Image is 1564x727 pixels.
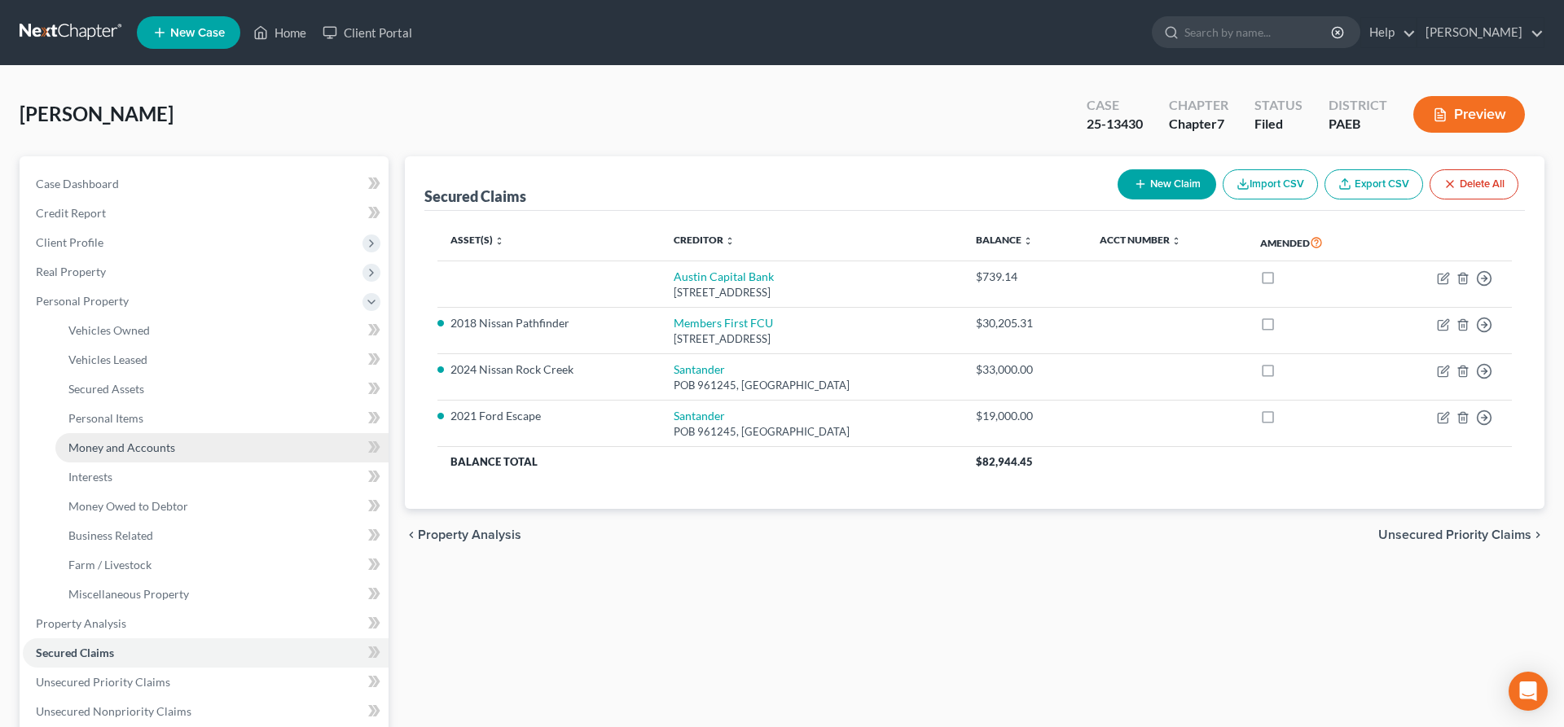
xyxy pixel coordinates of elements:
[20,102,174,125] span: [PERSON_NAME]
[23,638,389,668] a: Secured Claims
[976,361,1074,378] div: $33,000.00
[1430,169,1518,199] button: Delete All
[1325,169,1423,199] a: Export CSV
[55,580,389,609] a: Miscellaneous Property
[36,646,114,659] span: Secured Claims
[1254,96,1303,115] div: Status
[1169,96,1228,115] div: Chapter
[55,521,389,550] a: Business Related
[68,323,150,337] span: Vehicles Owned
[68,587,189,601] span: Miscellaneous Property
[1023,236,1033,246] i: unfold_more
[674,234,735,246] a: Creditor unfold_more
[1100,234,1181,246] a: Acct Number unfold_more
[674,269,774,283] a: Austin Capital Bank
[55,404,389,433] a: Personal Items
[405,528,521,541] button: chevron_left Property Analysis
[494,236,504,246] i: unfold_more
[68,558,152,572] span: Farm / Livestock
[55,374,389,404] a: Secured Assets
[36,294,129,308] span: Personal Property
[55,316,389,345] a: Vehicles Owned
[674,316,773,330] a: Members First FCU
[36,704,191,718] span: Unsecured Nonpriority Claims
[36,206,106,220] span: Credit Report
[725,236,735,246] i: unfold_more
[1169,115,1228,134] div: Chapter
[55,492,389,521] a: Money Owed to Debtor
[976,455,1033,468] span: $82,944.45
[55,433,389,462] a: Money and Accounts
[1087,115,1143,134] div: 25-13430
[1531,528,1544,541] i: chevron_right
[68,382,144,396] span: Secured Assets
[1361,18,1416,47] a: Help
[976,408,1074,424] div: $19,000.00
[55,462,389,492] a: Interests
[23,609,389,638] a: Property Analysis
[36,235,103,249] span: Client Profile
[450,361,648,378] li: 2024 Nissan Rock Creek
[976,315,1074,331] div: $30,205.31
[23,169,389,199] a: Case Dashboard
[674,378,950,393] div: POB 961245, [GEOGRAPHIC_DATA]
[674,362,725,376] a: Santander
[68,499,188,513] span: Money Owed to Debtor
[1247,224,1380,261] th: Amended
[976,269,1074,285] div: $739.14
[23,668,389,697] a: Unsecured Priority Claims
[68,353,147,366] span: Vehicles Leased
[1509,672,1548,711] div: Open Intercom Messenger
[1087,96,1143,115] div: Case
[55,550,389,580] a: Farm / Livestock
[55,345,389,374] a: Vehicles Leased
[437,447,963,476] th: Balance Total
[450,234,504,246] a: Asset(s) unfold_more
[68,440,175,454] span: Money and Accounts
[1413,96,1525,133] button: Preview
[170,27,225,39] span: New Case
[1329,96,1387,115] div: District
[23,199,389,228] a: Credit Report
[1223,169,1318,199] button: Import CSV
[424,186,526,206] div: Secured Claims
[36,177,119,191] span: Case Dashboard
[1417,18,1544,47] a: [PERSON_NAME]
[418,528,521,541] span: Property Analysis
[1217,116,1224,131] span: 7
[36,675,170,689] span: Unsecured Priority Claims
[68,470,112,484] span: Interests
[450,408,648,424] li: 2021 Ford Escape
[976,234,1033,246] a: Balance unfold_more
[245,18,314,47] a: Home
[674,409,725,423] a: Santander
[1171,236,1181,246] i: unfold_more
[674,285,950,300] div: [STREET_ADDRESS]
[674,424,950,440] div: POB 961245, [GEOGRAPHIC_DATA]
[36,265,106,278] span: Real Property
[1184,17,1333,47] input: Search by name...
[405,528,418,541] i: chevron_left
[1378,528,1544,541] button: Unsecured Priority Claims chevron_right
[1329,115,1387,134] div: PAEB
[1254,115,1303,134] div: Filed
[450,315,648,331] li: 2018 Nissan Pathfinder
[314,18,420,47] a: Client Portal
[23,697,389,726] a: Unsecured Nonpriority Claims
[1118,169,1216,199] button: New Claim
[68,411,143,425] span: Personal Items
[674,331,950,347] div: [STREET_ADDRESS]
[68,528,153,542] span: Business Related
[1378,528,1531,541] span: Unsecured Priority Claims
[36,616,126,630] span: Property Analysis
